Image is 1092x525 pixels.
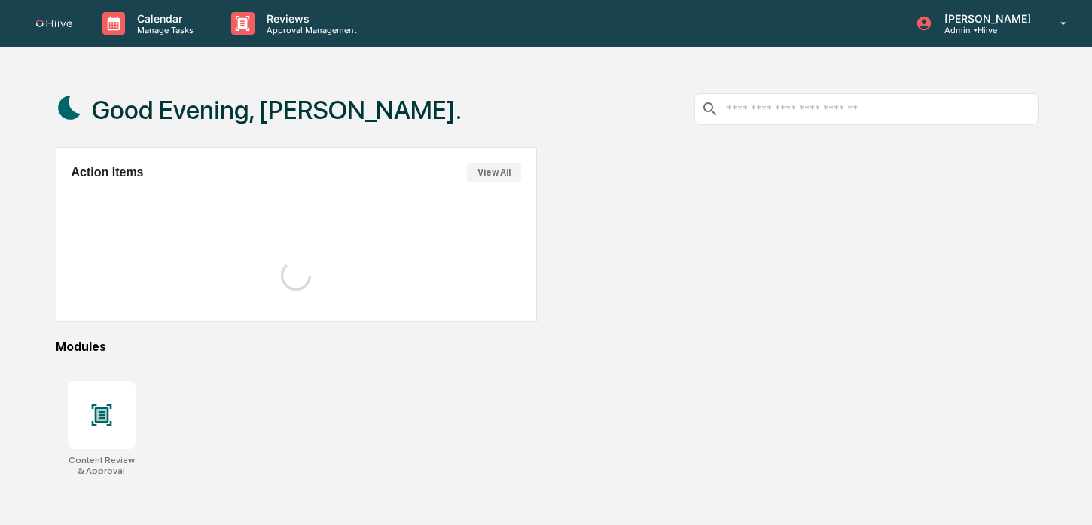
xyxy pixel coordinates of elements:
[92,95,462,125] h1: Good Evening, [PERSON_NAME].
[932,25,1039,35] p: Admin • Hiive
[255,12,365,25] p: Reviews
[125,12,201,25] p: Calendar
[36,20,72,28] img: logo
[467,163,521,182] button: View All
[932,12,1039,25] p: [PERSON_NAME]
[125,25,201,35] p: Manage Tasks
[56,340,1039,354] div: Modules
[255,25,365,35] p: Approval Management
[68,455,136,476] div: Content Review & Approval
[72,166,144,179] h2: Action Items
